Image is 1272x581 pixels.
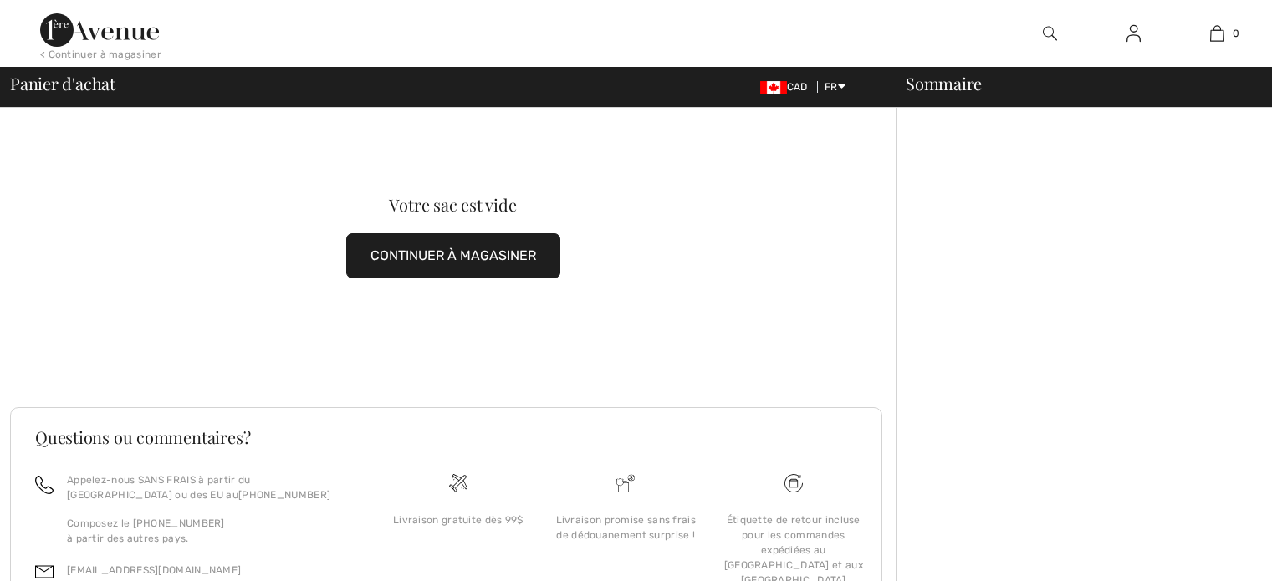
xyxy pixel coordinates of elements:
div: Sommaire [886,75,1262,92]
div: Livraison gratuite dès 99$ [388,512,529,527]
a: 0 [1176,23,1258,43]
img: recherche [1043,23,1057,43]
a: Se connecter [1113,23,1154,44]
img: Livraison gratuite dès 99$ [784,474,803,492]
img: email [35,563,54,581]
img: Livraison gratuite dès 99$ [449,474,467,492]
img: call [35,476,54,494]
span: CAD [760,81,815,93]
span: 0 [1233,26,1239,41]
img: 1ère Avenue [40,13,159,47]
div: < Continuer à magasiner [40,47,161,62]
img: Livraison promise sans frais de dédouanement surprise&nbsp;! [616,474,635,492]
span: Panier d'achat [10,75,115,92]
img: Canadian Dollar [760,81,787,94]
a: [EMAIL_ADDRESS][DOMAIN_NAME] [67,564,241,576]
p: Appelez-nous SANS FRAIS à partir du [GEOGRAPHIC_DATA] ou des EU au [67,472,355,502]
h3: Questions ou commentaires? [35,429,857,446]
div: Livraison promise sans frais de dédouanement surprise ! [555,512,696,543]
img: Mes infos [1126,23,1141,43]
img: Mon panier [1210,23,1224,43]
div: Votre sac est vide [54,196,851,213]
a: [PHONE_NUMBER] [238,489,330,501]
span: FR [825,81,845,93]
p: Composez le [PHONE_NUMBER] à partir des autres pays. [67,516,355,546]
button: CONTINUER À MAGASINER [346,233,560,278]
